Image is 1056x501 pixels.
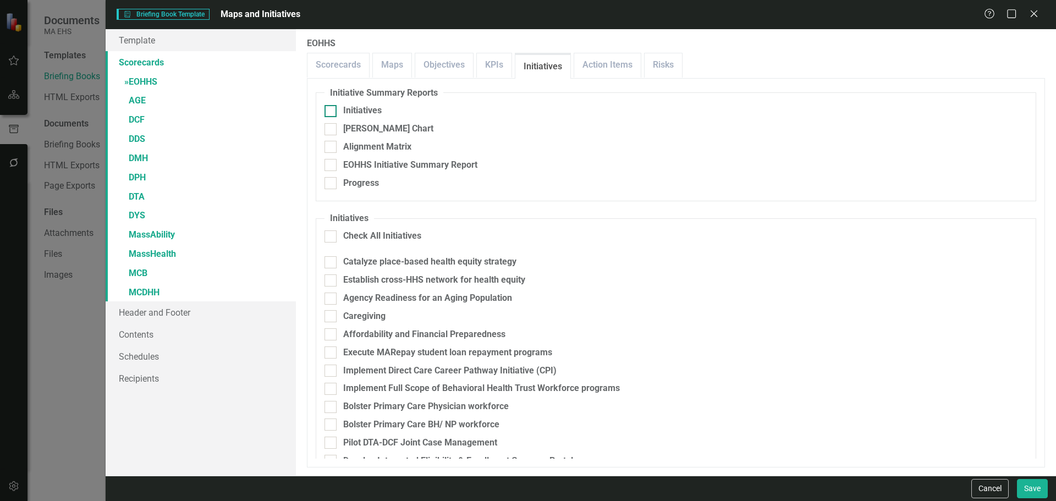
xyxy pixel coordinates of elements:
[645,53,682,77] a: Risks
[124,76,129,87] span: »
[343,159,477,172] div: EOHHS Initiative Summary Report
[106,169,296,188] a: DPH
[1017,479,1048,498] button: Save
[343,177,379,190] div: Progress
[307,53,369,77] a: Scorecards
[106,207,296,226] a: DYS
[324,212,374,225] legend: Initiatives
[515,55,570,79] a: Initiatives
[373,53,411,77] a: Maps
[307,37,1045,50] label: EOHHS
[343,141,411,153] div: Alignment Matrix
[106,188,296,207] a: DTA
[343,328,505,341] div: Affordability and Financial Preparedness
[343,274,525,287] div: Establish cross-HHS network for health equity
[343,123,433,135] div: [PERSON_NAME] Chart
[343,437,497,449] div: Pilot DTA-DCF Joint Case Management
[221,9,300,19] span: Maps and Initiatives
[106,150,296,169] a: DMH
[117,9,210,20] span: Briefing Book Template
[106,130,296,150] a: DDS
[106,323,296,345] a: Contents
[343,104,382,117] div: Initiatives
[574,53,641,77] a: Action Items
[343,382,620,395] div: Implement Full Scope of Behavioral Health Trust Workforce programs
[343,346,552,359] div: Execute MARepay student loan repayment programs
[106,367,296,389] a: Recipients
[971,479,1009,498] button: Cancel
[343,455,573,467] div: Develop Integrated Eligibility & Enrollment Common Portal
[477,53,512,77] a: KPIs
[106,284,296,303] a: MCDHH
[106,245,296,265] a: MassHealth
[343,310,386,323] div: Caregiving
[106,51,296,73] a: Scorecards
[343,230,421,243] div: Check All Initiatives
[106,265,296,284] a: MCB
[343,365,557,377] div: Implement Direct Care Career Pathway Initiative (CPI)
[106,226,296,245] a: MassAbility
[324,87,443,100] legend: Initiative Summary Reports
[106,301,296,323] a: Header and Footer
[343,256,516,268] div: Catalyze place-based health equity strategy
[415,53,473,77] a: Objectives
[106,345,296,367] a: Schedules
[343,292,512,305] div: Agency Readiness for an Aging Population
[106,29,296,51] a: Template
[343,400,509,413] div: Bolster Primary Care Physician workforce
[106,92,296,111] a: AGE
[106,73,296,92] a: »EOHHS
[106,111,296,130] a: DCF
[343,419,499,431] div: Bolster Primary Care BH/ NP workforce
